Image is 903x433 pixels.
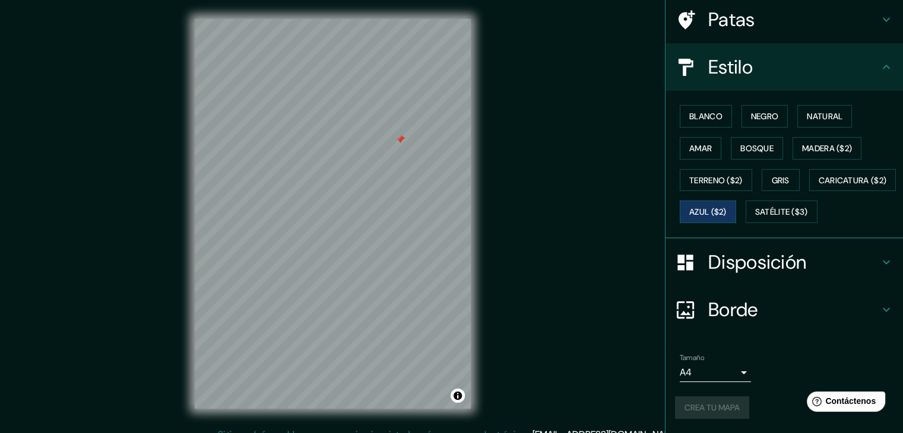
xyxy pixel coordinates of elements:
[708,7,755,32] font: Patas
[797,387,890,420] iframe: Lanzador de widgets de ayuda
[762,169,800,192] button: Gris
[772,175,790,186] font: Gris
[680,366,692,378] font: A4
[746,200,818,223] button: Satélite ($3)
[807,111,842,122] font: Natural
[802,143,852,154] font: Madera ($2)
[809,169,896,192] button: Caricatura ($2)
[689,207,727,218] font: Azul ($2)
[680,169,752,192] button: Terreno ($2)
[689,175,743,186] font: Terreno ($2)
[708,297,758,322] font: Borde
[689,111,723,122] font: Blanco
[666,43,903,91] div: Estilo
[680,105,732,128] button: Blanco
[751,111,779,122] font: Negro
[680,137,721,160] button: Amar
[680,363,751,382] div: A4
[708,55,753,79] font: Estilo
[793,137,861,160] button: Madera ($2)
[755,207,808,218] font: Satélite ($3)
[680,200,736,223] button: Azul ($2)
[740,143,774,154] font: Bosque
[666,286,903,333] div: Borde
[195,19,471,409] canvas: Mapa
[731,137,783,160] button: Bosque
[708,250,806,275] font: Disposición
[742,105,788,128] button: Negro
[797,105,852,128] button: Natural
[451,389,465,403] button: Activar o desactivar atribución
[689,143,712,154] font: Amar
[819,175,887,186] font: Caricatura ($2)
[666,238,903,286] div: Disposición
[680,353,704,362] font: Tamaño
